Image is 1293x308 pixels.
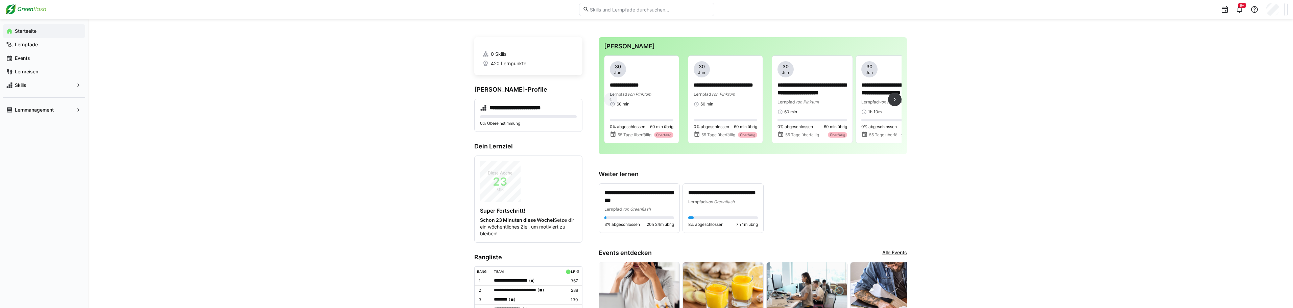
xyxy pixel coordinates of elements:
div: Überfällig [738,132,757,138]
span: Lernpfad [688,199,706,204]
h3: [PERSON_NAME]-Profile [474,86,582,93]
p: Setze dir ein wöchentliches Ziel, um motiviert zu bleiben! [480,217,577,237]
h3: Dein Lernziel [474,143,582,150]
p: 0% Übereinstimmung [480,121,577,126]
span: 1h 10m [868,109,882,115]
span: 30 [699,63,705,70]
span: ( ) [529,277,535,284]
span: 60 min übrig [650,124,673,129]
div: Überfällig [828,132,847,138]
span: von Pinktum [711,92,735,97]
p: 367 [564,278,578,284]
span: von Pinktum [795,99,819,104]
span: von Pinktum [627,92,651,97]
span: 8% abgeschlossen [688,222,723,227]
p: 288 [564,288,578,293]
img: image [599,262,679,308]
input: Skills und Lernpfade durchsuchen… [589,6,710,13]
span: von Greenflash [706,199,735,204]
span: 55 Tage überfällig [618,132,651,138]
span: Lernpfad [610,92,627,97]
a: ø [576,268,579,274]
span: Jun [866,70,873,75]
span: 30 [615,63,621,70]
span: 30 [783,63,789,70]
h3: Rangliste [474,254,582,261]
img: image [767,262,847,308]
span: 0% abgeschlossen [610,124,645,129]
span: 55 Tage überfällig [869,132,903,138]
span: 0% abgeschlossen [694,124,729,129]
span: 55 Tage überfällig [785,132,819,138]
span: 3% abgeschlossen [604,222,640,227]
div: LP [571,269,575,274]
span: Lernpfad [777,99,795,104]
p: 3 [479,297,489,303]
span: 0 Skills [491,51,506,57]
img: image [851,262,931,308]
a: Alle Events [882,249,907,257]
span: 55 Tage überfällig [701,132,735,138]
span: Lernpfad [861,99,879,104]
span: 60 min übrig [824,124,847,129]
div: Team [494,269,504,274]
span: 20h 24m übrig [647,222,674,227]
span: 60 min [784,109,797,115]
a: 0 Skills [482,51,574,57]
p: 1 [479,278,489,284]
p: 130 [564,297,578,303]
strong: Schon 23 Minuten diese Woche! [480,217,554,223]
span: Jun [614,70,621,75]
h3: Events entdecken [599,249,652,257]
span: 420 Lernpunkte [491,60,526,67]
h4: Super Fortschritt! [480,207,577,214]
span: ( ) [537,287,544,294]
span: Lernpfad [604,207,622,212]
span: Jun [782,70,789,75]
span: von Greenflash [622,207,651,212]
h3: [PERSON_NAME] [604,43,902,50]
div: Überfällig [654,132,673,138]
span: 60 min übrig [734,124,757,129]
p: 2 [479,288,489,293]
h3: Weiter lernen [599,170,907,178]
span: 9+ [1240,3,1244,7]
span: 0% abgeschlossen [861,124,897,129]
span: 30 [866,63,872,70]
div: Rang [477,269,487,274]
img: image [683,262,763,308]
span: 60 min [617,101,629,107]
span: Jun [698,70,705,75]
span: Lernpfad [694,92,711,97]
span: ( ) [509,296,516,303]
span: 0% abgeschlossen [777,124,813,129]
span: von Pinktum [879,99,903,104]
span: 7h 1m übrig [736,222,758,227]
span: 60 min [700,101,713,107]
